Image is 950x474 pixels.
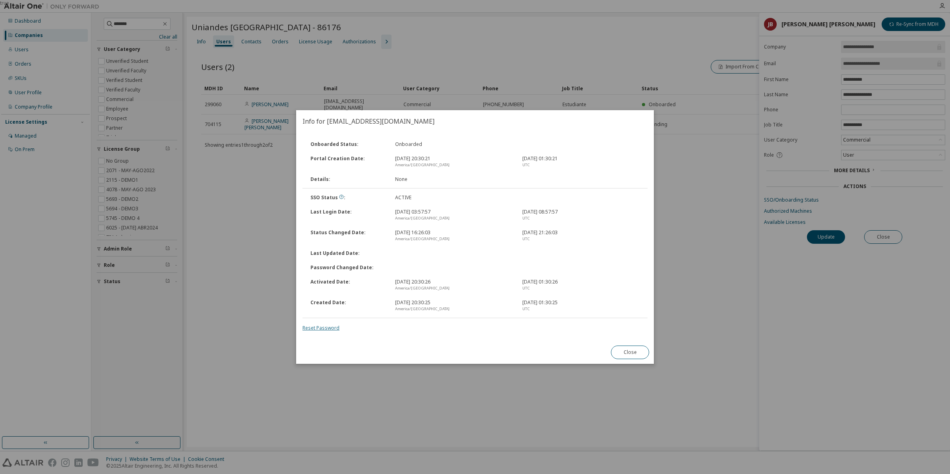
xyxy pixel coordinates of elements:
[395,236,513,242] div: America/[GEOGRAPHIC_DATA]
[390,279,518,291] div: [DATE] 20:30:26
[522,236,640,242] div: UTC
[296,110,654,132] h2: Info for [EMAIL_ADDRESS][DOMAIN_NAME]
[390,194,518,201] div: ACTIVE
[390,229,518,242] div: [DATE] 16:26:03
[518,229,645,242] div: [DATE] 21:26:03
[306,299,390,312] div: Created Date :
[390,155,518,168] div: [DATE] 20:30:21
[395,285,513,291] div: America/[GEOGRAPHIC_DATA]
[395,162,513,168] div: America/[GEOGRAPHIC_DATA]
[306,194,390,201] div: SSO Status :
[611,346,649,359] button: Close
[522,306,640,312] div: UTC
[306,279,390,291] div: Activated Date :
[306,155,390,168] div: Portal Creation Date :
[518,155,645,168] div: [DATE] 01:30:21
[306,141,390,148] div: Onboarded Status :
[306,229,390,242] div: Status Changed Date :
[518,299,645,312] div: [DATE] 01:30:25
[518,279,645,291] div: [DATE] 01:30:26
[395,215,513,221] div: America/[GEOGRAPHIC_DATA]
[390,176,518,183] div: None
[395,306,513,312] div: America/[GEOGRAPHIC_DATA]
[306,264,390,271] div: Password Changed Date :
[390,299,518,312] div: [DATE] 20:30:25
[302,324,339,331] a: Reset Password
[522,215,640,221] div: UTC
[390,141,518,148] div: Onboarded
[522,285,640,291] div: UTC
[390,209,518,221] div: [DATE] 03:57:57
[306,250,390,256] div: Last Updated Date :
[306,176,390,183] div: Details :
[518,209,645,221] div: [DATE] 08:57:57
[522,162,640,168] div: UTC
[306,209,390,221] div: Last Login Date :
